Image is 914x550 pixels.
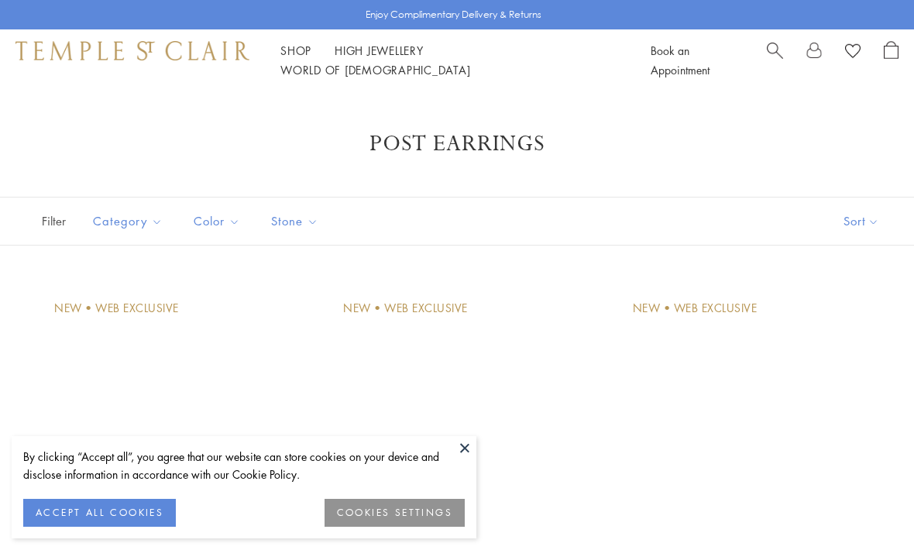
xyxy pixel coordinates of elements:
div: By clicking “Accept all”, you agree that our website can store cookies on your device and disclos... [23,448,465,483]
span: Color [186,211,252,231]
h1: Post Earrings [62,130,852,158]
img: Temple St. Clair [15,41,249,60]
span: Stone [263,211,330,231]
iframe: Gorgias live chat messenger [837,477,899,535]
div: New • Web Exclusive [54,300,179,317]
a: E18101-MINIBEE [39,284,297,542]
button: ACCEPT ALL COOKIES [23,499,176,527]
button: Show sort by [809,198,914,245]
div: New • Web Exclusive [633,300,758,317]
a: High JewelleryHigh Jewellery [335,43,424,58]
button: Category [81,204,174,239]
a: Open Shopping Bag [884,41,899,80]
a: Book an Appointment [651,43,710,77]
a: E18104-MINIBAT [617,284,875,542]
button: Color [182,204,252,239]
a: ShopShop [280,43,311,58]
a: E18102-MINIBFLY [328,284,586,542]
a: World of [DEMOGRAPHIC_DATA]World of [DEMOGRAPHIC_DATA] [280,62,470,77]
button: COOKIES SETTINGS [325,499,465,527]
a: View Wishlist [845,41,861,64]
a: Search [767,41,783,80]
span: Category [85,211,174,231]
p: Enjoy Complimentary Delivery & Returns [366,7,541,22]
button: Stone [259,204,330,239]
div: New • Web Exclusive [343,300,468,317]
nav: Main navigation [280,41,616,80]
